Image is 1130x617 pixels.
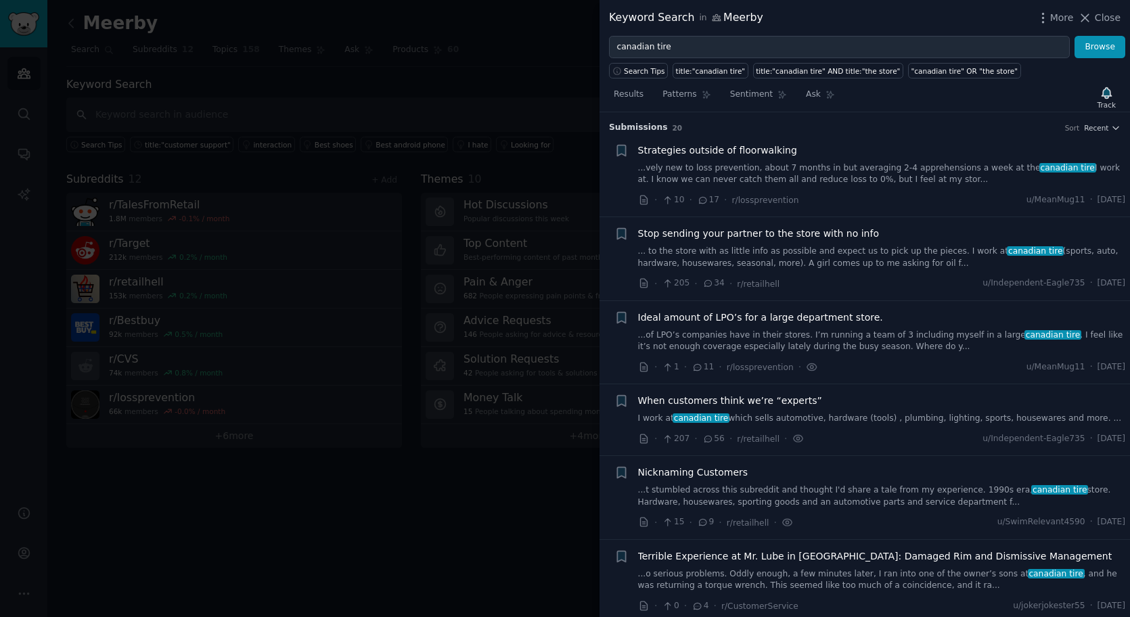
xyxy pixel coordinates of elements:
span: u/jokerjokester55 [1013,600,1085,612]
span: · [798,360,801,374]
span: u/MeanMug11 [1026,361,1085,373]
span: r/lossprevention [727,363,794,372]
span: [DATE] [1098,277,1125,290]
span: · [719,516,721,530]
div: title:"canadian tire" [676,66,746,76]
span: canadian tire [673,413,729,423]
a: title:"canadian tire" [673,63,748,78]
div: title:"canadian tire" AND title:"the store" [756,66,900,76]
span: · [719,360,721,374]
span: canadian tire [1007,246,1064,256]
a: Ask [801,84,840,112]
span: 1 [662,361,679,373]
span: · [773,516,776,530]
span: Patterns [662,89,696,101]
div: Sort [1065,123,1080,133]
span: [DATE] [1098,361,1125,373]
span: 9 [697,516,714,528]
span: [DATE] [1098,194,1125,206]
span: · [654,277,657,291]
span: in [699,12,706,24]
span: 17 [697,194,719,206]
span: r/retailhell [737,434,779,444]
button: Recent [1084,123,1121,133]
button: Search Tips [609,63,668,78]
span: 0 [662,600,679,612]
span: 15 [662,516,684,528]
button: Close [1078,11,1121,25]
span: [DATE] [1098,433,1125,445]
span: · [694,277,697,291]
span: · [684,599,687,613]
span: · [684,360,687,374]
span: · [654,432,657,446]
span: More [1050,11,1074,25]
a: When customers think we’re “experts” [638,394,822,408]
div: Keyword Search Meerby [609,9,763,26]
span: · [729,432,732,446]
span: · [654,193,657,207]
button: More [1036,11,1074,25]
a: ...t stumbled across this subreddit and thought I'd share a tale from my experience. 1990s era,ca... [638,484,1126,508]
span: 205 [662,277,690,290]
a: Stop sending your partner to the store with no info [638,227,879,241]
a: ...o serious problems. Oddly enough, a few minutes later, I ran into one of the owner’s sons atca... [638,568,1126,592]
span: Ask [806,89,821,101]
span: Close [1095,11,1121,25]
span: · [1090,516,1093,528]
span: 56 [702,433,725,445]
span: · [654,360,657,374]
span: · [690,193,692,207]
span: · [1090,194,1093,206]
span: canadian tire [1039,163,1096,173]
span: Search Tips [624,66,665,76]
span: · [784,432,787,446]
span: [DATE] [1098,516,1125,528]
span: canadian tire [1031,485,1088,495]
span: 34 [702,277,725,290]
span: Submission s [609,122,668,134]
a: title:"canadian tire" AND title:"the store" [753,63,903,78]
span: 11 [692,361,714,373]
div: "canadian tire" OR "the store" [911,66,1018,76]
a: Strategies outside of floorwalking [638,143,797,158]
span: · [694,432,697,446]
span: canadian tire [1028,569,1085,578]
input: Try a keyword related to your business [609,36,1070,59]
span: [DATE] [1098,600,1125,612]
span: · [714,599,717,613]
button: Browse [1075,36,1125,59]
span: 4 [692,600,708,612]
span: 207 [662,433,690,445]
span: · [724,193,727,207]
span: · [729,277,732,291]
button: Track [1093,83,1121,112]
span: · [654,599,657,613]
span: Results [614,89,643,101]
span: Recent [1084,123,1108,133]
a: "canadian tire" OR "the store" [908,63,1021,78]
span: u/Independent-Eagle735 [982,433,1085,445]
span: · [1090,277,1093,290]
a: ...of LPO’s companies have in their stores. I’m running a team of 3 including myself in a largeca... [638,329,1126,353]
a: ...vely new to loss prevention, about 7 months in but averaging 2-4 apprehensions a week at theca... [638,162,1126,186]
span: r/retailhell [737,279,779,289]
span: r/lossprevention [732,196,799,205]
span: · [1090,433,1093,445]
span: r/retailhell [727,518,769,528]
a: Patterns [658,84,715,112]
span: 20 [673,124,683,132]
a: Nicknaming Customers [638,465,748,480]
span: u/MeanMug11 [1026,194,1085,206]
a: Terrible Experience at Mr. Lube in [GEOGRAPHIC_DATA]: Damaged Rim and Dismissive Management [638,549,1112,564]
span: canadian tire [1024,330,1081,340]
span: · [1090,361,1093,373]
a: Ideal amount of LPO’s for a large department store. [638,311,883,325]
a: Results [609,84,648,112]
span: · [654,516,657,530]
a: I work atcanadian tirewhich sells automotive, hardware (tools) , plumbing, lighting, sports, hous... [638,413,1126,425]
